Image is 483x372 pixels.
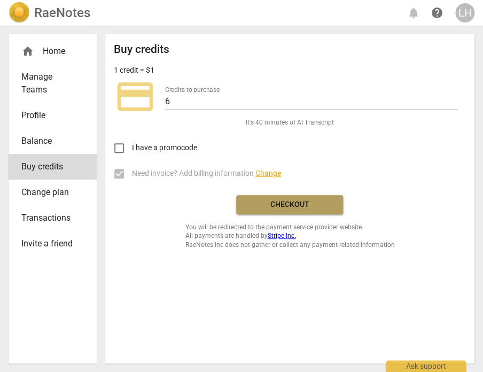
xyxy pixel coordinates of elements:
span: You will be redirected to the payment service provider website. All payments are handled by RaeNo... [185,223,394,250]
div: Ask support [386,360,466,372]
div: Home [9,38,97,64]
a: Help [427,3,447,22]
a: Manage Teams [9,64,97,103]
span: home [21,45,34,58]
a: Stripe Inc. [267,232,295,239]
label: Credits to purchase [165,87,220,93]
a: LogoRaeNotes [9,2,90,24]
span: I have a promocode [132,142,197,153]
span: Invite a friend [21,237,75,250]
span: Checkout [245,199,334,210]
button: LH [455,3,474,22]
span: credit_card [114,75,157,118]
h2: Buy credits [114,43,169,56]
a: Change plan [9,180,97,205]
p: 1 credit = $1 [114,65,154,76]
a: Buy credits [9,154,97,180]
span: Need invoice? Add billing information [132,168,281,179]
a: Profile [9,103,97,128]
span: Transactions [21,212,75,224]
button: Checkout [236,195,343,214]
span: help [431,6,443,19]
span: Change [255,169,281,177]
a: Invite a friend [9,231,97,257]
h2: RaeNotes [34,5,90,20]
span: Manage Teams [21,71,75,96]
a: Transactions [9,205,97,231]
div: Home [21,45,75,58]
span: Balance [21,135,75,148]
span: It's 40 minutes of AI Transcript [246,118,334,127]
span: Buy credits [21,160,75,173]
a: Balance [9,128,97,154]
span: Profile [21,109,75,122]
span: Change plan [21,186,75,199]
img: Logo [9,2,30,24]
